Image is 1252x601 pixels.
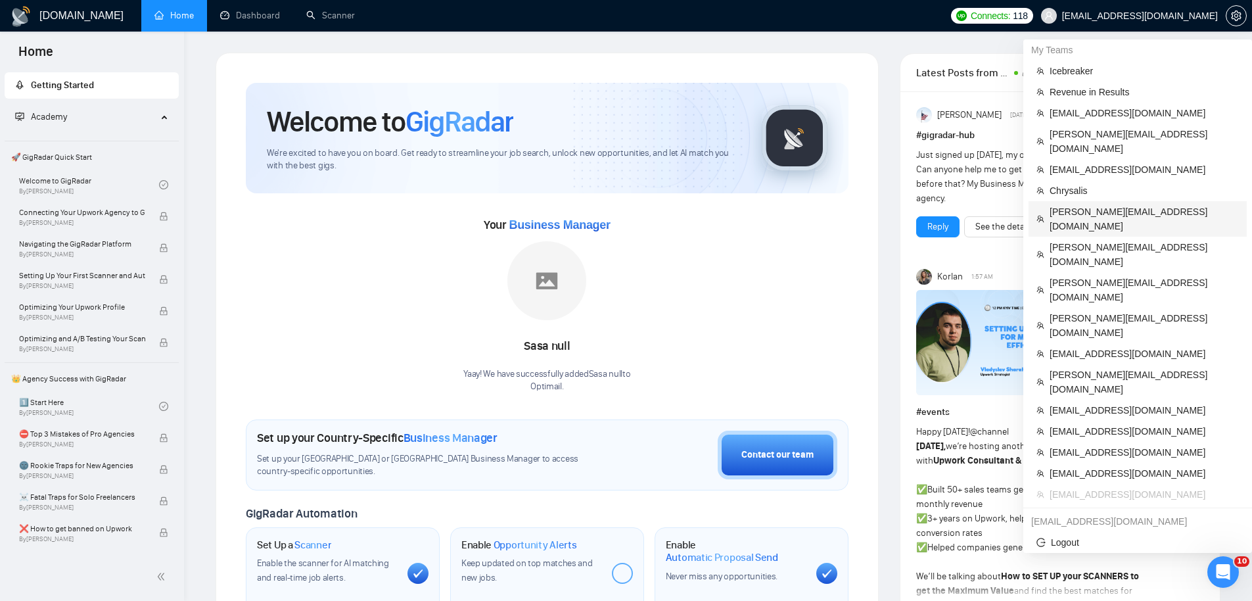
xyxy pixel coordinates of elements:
[19,206,145,219] span: Connecting Your Upwork Agency to GigRadar
[461,558,593,583] span: Keep updated on top matches and new jobs.
[154,10,194,21] a: homeHome
[463,335,630,358] div: Sasa null
[1050,240,1239,269] span: [PERSON_NAME][EMAIL_ADDRESS][DOMAIN_NAME]
[159,275,168,284] span: lock
[1050,403,1239,418] span: [EMAIL_ADDRESS][DOMAIN_NAME]
[741,448,814,462] div: Contact our team
[494,539,577,552] span: Opportunity Alerts
[246,506,357,521] span: GigRadar Automation
[916,441,946,452] strong: [DATE],
[159,496,168,506] span: lock
[15,111,67,122] span: Academy
[19,269,145,282] span: Setting Up Your First Scanner and Auto-Bidder
[1207,556,1239,588] iframe: Intercom live chat
[1050,311,1239,340] span: [PERSON_NAME][EMAIL_ADDRESS][DOMAIN_NAME]
[5,72,179,99] li: Getting Started
[19,459,145,472] span: 🌚 Rookie Traps for New Agencies
[970,426,1009,437] span: @channel
[159,402,168,411] span: check-circle
[1036,215,1044,223] span: team
[1036,350,1044,358] span: team
[159,243,168,252] span: lock
[257,431,498,445] h1: Set up your Country-Specific
[19,332,145,345] span: Optimizing and A/B Testing Your Scanner for Better Results
[1226,11,1247,21] a: setting
[257,539,331,552] h1: Set Up a
[1036,109,1044,117] span: team
[507,241,586,320] img: placeholder.png
[19,170,159,199] a: Welcome to GigRadarBy[PERSON_NAME]
[916,107,932,123] img: Anisuzzaman Khan
[937,270,963,284] span: Korlan
[1050,85,1239,99] span: Revenue in Results
[15,80,24,89] span: rocket
[19,219,145,227] span: By [PERSON_NAME]
[1036,166,1044,174] span: team
[1036,378,1044,386] span: team
[19,345,145,353] span: By [PERSON_NAME]
[406,104,513,139] span: GigRadar
[971,9,1010,23] span: Connects:
[19,237,145,251] span: Navigating the GigRadar Platform
[257,558,389,583] span: Enable the scanner for AI matching and real-time job alerts.
[257,453,605,478] span: Set up your [GEOGRAPHIC_DATA] or [GEOGRAPHIC_DATA] Business Manager to access country-specific op...
[975,220,1033,234] a: See the details
[461,539,577,552] h1: Enable
[1050,162,1239,177] span: [EMAIL_ADDRESS][DOMAIN_NAME]
[916,148,1147,206] div: Just signed up [DATE], my onboarding call is not till [DATE]. Can anyone help me to get started t...
[1050,466,1239,481] span: [EMAIL_ADDRESS][DOMAIN_NAME]
[666,551,778,564] span: Automatic Proposal Send
[19,314,145,322] span: By [PERSON_NAME]
[916,513,927,524] span: ✅
[159,212,168,221] span: lock
[933,455,1121,466] strong: Upwork Consultant & Expert [PERSON_NAME]
[306,10,355,21] a: searchScanner
[19,522,145,535] span: ❌ How to get banned on Upwork
[19,392,159,421] a: 1️⃣ Start HereBy[PERSON_NAME]
[1010,109,1028,121] span: [DATE]
[19,504,145,512] span: By [PERSON_NAME]
[294,539,331,552] span: Scanner
[762,105,827,171] img: gigradar-logo.png
[15,112,24,121] span: fund-projection-screen
[1050,347,1239,361] span: [EMAIL_ADDRESS][DOMAIN_NAME]
[1013,9,1027,23] span: 118
[159,528,168,537] span: lock
[159,433,168,443] span: lock
[937,108,1002,122] span: [PERSON_NAME]
[666,571,777,582] span: Never miss any opportunities.
[31,111,67,122] span: Academy
[267,104,513,139] h1: Welcome to
[8,42,64,70] span: Home
[666,539,806,564] h1: Enable
[1036,491,1044,498] span: team
[404,431,498,445] span: Business Manager
[463,381,630,393] p: Optimail .
[1036,469,1044,477] span: team
[1036,322,1044,329] span: team
[1050,276,1239,304] span: [PERSON_NAME][EMAIL_ADDRESS][DOMAIN_NAME]
[156,570,170,583] span: double-left
[916,216,960,237] button: Reply
[159,338,168,347] span: lock
[1036,187,1044,195] span: team
[1050,183,1239,198] span: Chrysalis
[1036,88,1044,96] span: team
[159,306,168,316] span: lock
[159,465,168,474] span: lock
[19,441,145,448] span: By [PERSON_NAME]
[159,180,168,189] span: check-circle
[956,11,967,21] img: upwork-logo.png
[220,10,280,21] a: dashboardDashboard
[267,147,741,172] span: We're excited to have you on board. Get ready to streamline your job search, unlock new opportuni...
[916,269,932,285] img: Korlan
[484,218,611,232] span: Your
[1050,424,1239,439] span: [EMAIL_ADDRESS][DOMAIN_NAME]
[927,220,948,234] a: Reply
[718,431,837,479] button: Contact our team
[1023,511,1252,532] div: vlad@spacesales.agency
[19,491,145,504] span: ☠️ Fatal Traps for Solo Freelancers
[1050,445,1239,460] span: [EMAIL_ADDRESS][DOMAIN_NAME]
[916,128,1204,143] h1: # gigradar-hub
[1036,406,1044,414] span: team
